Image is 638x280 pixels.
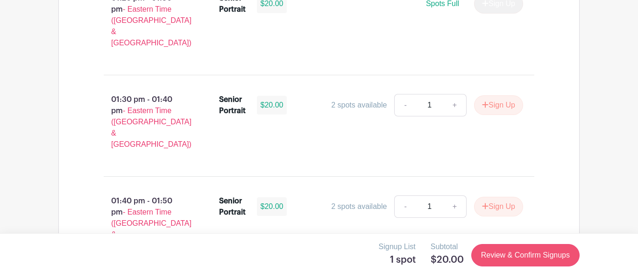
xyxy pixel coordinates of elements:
[89,90,204,154] p: 01:30 pm - 01:40 pm
[111,208,191,250] span: - Eastern Time ([GEOGRAPHIC_DATA] & [GEOGRAPHIC_DATA])
[394,94,416,116] a: -
[431,254,464,266] h5: $20.00
[394,195,416,218] a: -
[379,254,416,266] h5: 1 spot
[474,197,523,216] button: Sign Up
[379,241,416,252] p: Signup List
[111,5,191,47] span: - Eastern Time ([GEOGRAPHIC_DATA] & [GEOGRAPHIC_DATA])
[471,244,580,266] a: Review & Confirm Signups
[331,100,387,111] div: 2 spots available
[331,201,387,212] div: 2 spots available
[443,195,467,218] a: +
[443,94,467,116] a: +
[431,241,464,252] p: Subtotal
[257,96,287,115] div: $20.00
[219,94,246,116] div: Senior Portrait
[257,197,287,216] div: $20.00
[219,195,246,218] div: Senior Portrait
[111,107,191,148] span: - Eastern Time ([GEOGRAPHIC_DATA] & [GEOGRAPHIC_DATA])
[89,192,204,255] p: 01:40 pm - 01:50 pm
[474,95,523,115] button: Sign Up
